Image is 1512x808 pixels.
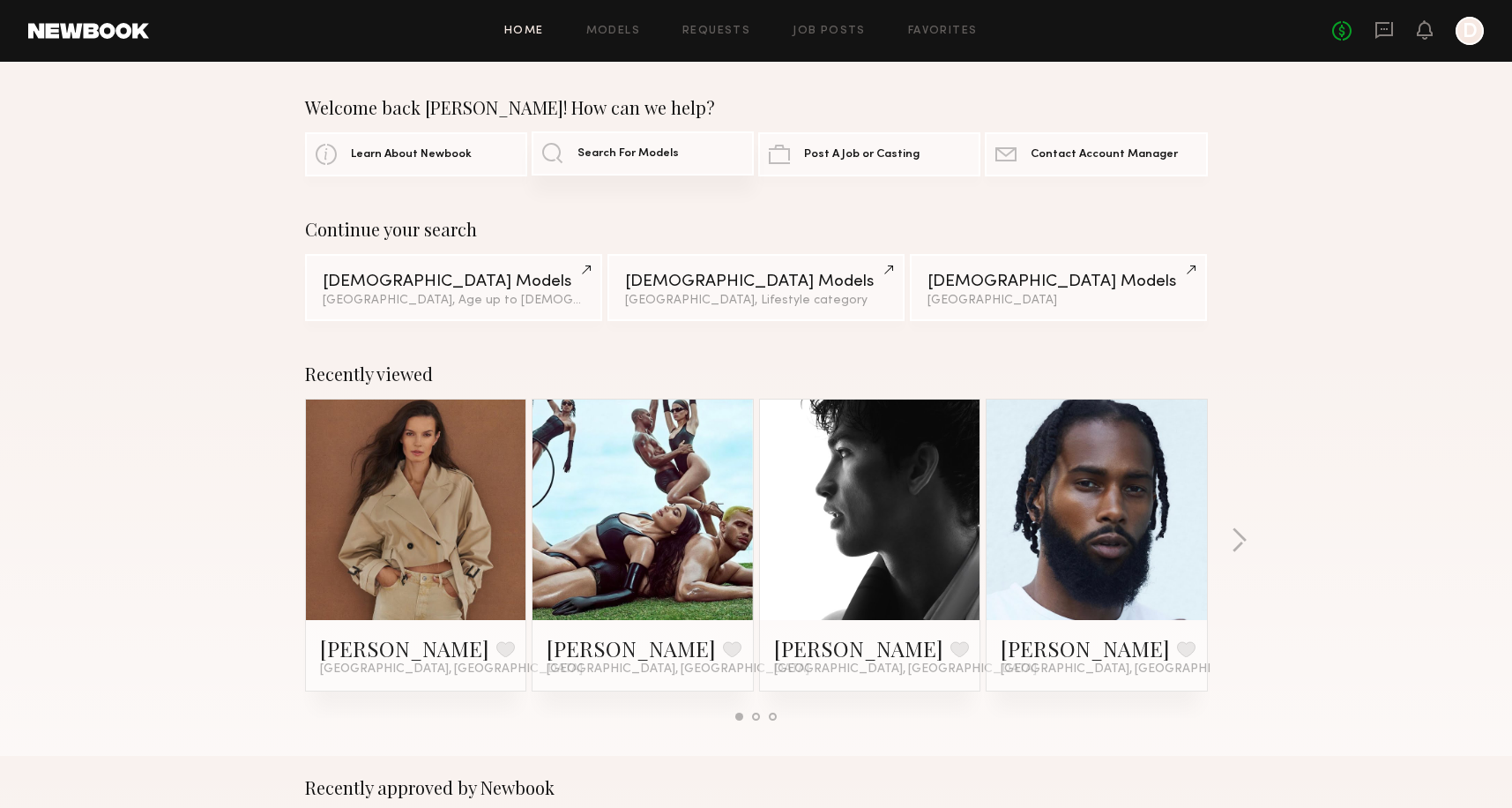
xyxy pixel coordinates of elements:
a: Favorites [908,26,978,37]
div: Recently approved by Newbook [305,777,1208,798]
div: Welcome back [PERSON_NAME]! How can we help? [305,97,1208,118]
span: [GEOGRAPHIC_DATA], [GEOGRAPHIC_DATA] [774,662,1037,677]
a: Learn About Newbook [305,132,527,176]
a: [PERSON_NAME] [547,634,716,662]
div: [GEOGRAPHIC_DATA], Age up to [DEMOGRAPHIC_DATA]. [323,295,585,307]
div: [GEOGRAPHIC_DATA] [927,295,1189,307]
span: Learn About Newbook [351,149,472,161]
a: Home [504,26,544,37]
span: Post A Job or Casting [804,149,920,161]
span: Contact Account Manager [1031,149,1178,161]
div: [DEMOGRAPHIC_DATA] Models [625,273,887,290]
a: [PERSON_NAME] [774,634,943,662]
div: [DEMOGRAPHIC_DATA] Models [323,273,585,290]
a: [DEMOGRAPHIC_DATA] Models[GEOGRAPHIC_DATA] [910,254,1207,321]
a: [PERSON_NAME] [1001,634,1170,662]
a: D [1456,17,1484,45]
a: Contact Account Manager [985,132,1207,176]
a: Models [586,26,640,37]
a: Job Posts [793,26,866,37]
div: Continue your search [305,219,1208,240]
span: [GEOGRAPHIC_DATA], [GEOGRAPHIC_DATA] [320,662,583,677]
a: [DEMOGRAPHIC_DATA] Models[GEOGRAPHIC_DATA], Lifestyle category [607,254,905,321]
a: [DEMOGRAPHIC_DATA] Models[GEOGRAPHIC_DATA], Age up to [DEMOGRAPHIC_DATA]. [305,254,602,321]
span: [GEOGRAPHIC_DATA], [GEOGRAPHIC_DATA] [547,662,809,677]
a: Requests [682,26,750,37]
span: [GEOGRAPHIC_DATA], [GEOGRAPHIC_DATA] [1001,662,1263,677]
a: Search For Models [532,131,754,176]
a: [PERSON_NAME] [320,634,489,662]
div: Recently viewed [305,363,1208,385]
a: Post A Job or Casting [758,132,980,176]
div: [GEOGRAPHIC_DATA], Lifestyle category [625,295,887,307]
div: [DEMOGRAPHIC_DATA] Models [927,273,1189,290]
span: Search For Models [577,148,679,160]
